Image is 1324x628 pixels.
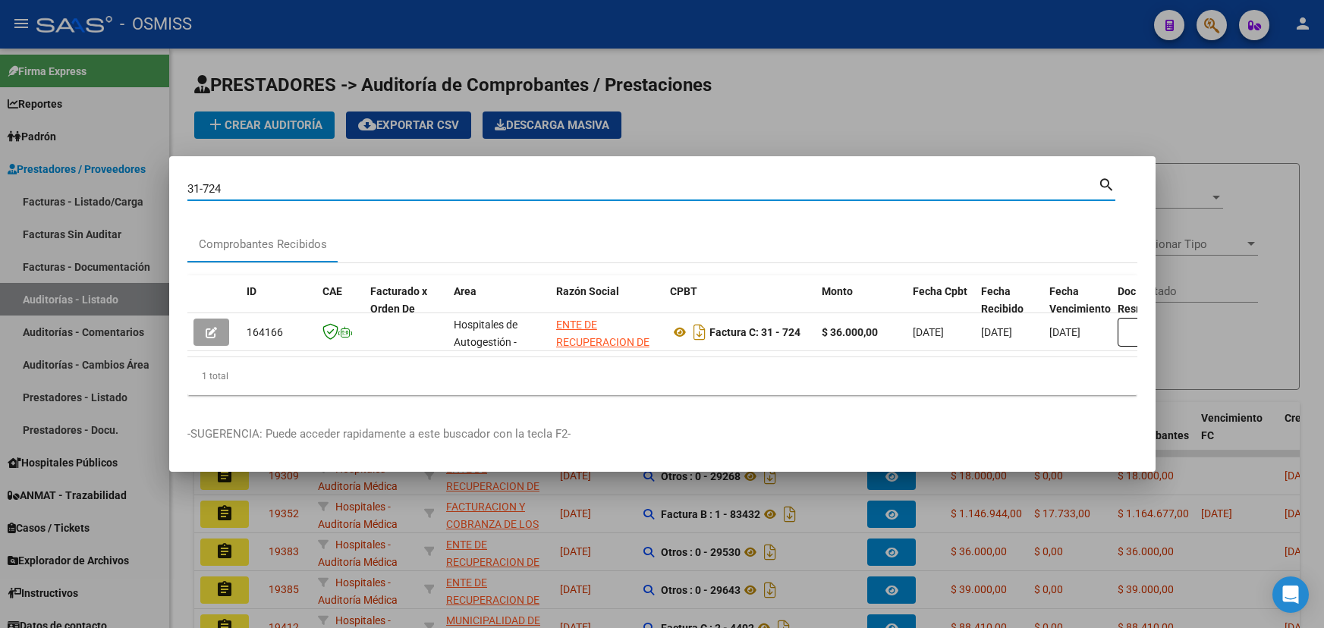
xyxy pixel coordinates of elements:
span: Area [454,285,476,297]
datatable-header-cell: Fecha Vencimiento [1043,275,1112,342]
div: Comprobantes Recibidos [199,236,327,253]
span: [DATE] [913,326,944,338]
span: Hospitales de Autogestión - Afiliaciones [454,319,517,366]
i: Descargar documento [690,320,709,344]
span: Monto [822,285,853,297]
span: Doc Respaldatoria [1118,285,1186,315]
datatable-header-cell: Doc Respaldatoria [1112,275,1203,342]
span: ENTE DE RECUPERACION DE FONDOS PARA EL FORTALECIMIENTO DEL SISTEMA DE SALUD DE MENDOZA (REFORSAL)... [556,319,656,435]
span: Fecha Recibido [981,285,1024,315]
span: [DATE] [981,326,1012,338]
span: CPBT [670,285,697,297]
datatable-header-cell: Facturado x Orden De [364,275,448,342]
strong: Factura C: 31 - 724 [709,326,800,338]
datatable-header-cell: CPBT [664,275,816,342]
datatable-header-cell: CAE [316,275,364,342]
datatable-header-cell: Razón Social [550,275,664,342]
div: Open Intercom Messenger [1272,576,1309,613]
mat-icon: search [1098,174,1115,193]
datatable-header-cell: ID [241,275,316,342]
datatable-header-cell: Area [448,275,550,342]
div: 1 total [187,357,1137,395]
div: 30718615700 [556,316,658,348]
span: CAE [322,285,342,297]
span: ID [247,285,256,297]
span: [DATE] [1049,326,1080,338]
strong: $ 36.000,00 [822,326,878,338]
datatable-header-cell: Fecha Cpbt [907,275,975,342]
span: Fecha Cpbt [913,285,967,297]
span: Fecha Vencimiento [1049,285,1111,315]
span: Facturado x Orden De [370,285,427,315]
datatable-header-cell: Fecha Recibido [975,275,1043,342]
p: -SUGERENCIA: Puede acceder rapidamente a este buscador con la tecla F2- [187,425,1137,443]
div: 164166 [247,324,310,341]
span: Razón Social [556,285,619,297]
datatable-header-cell: Monto [816,275,907,342]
